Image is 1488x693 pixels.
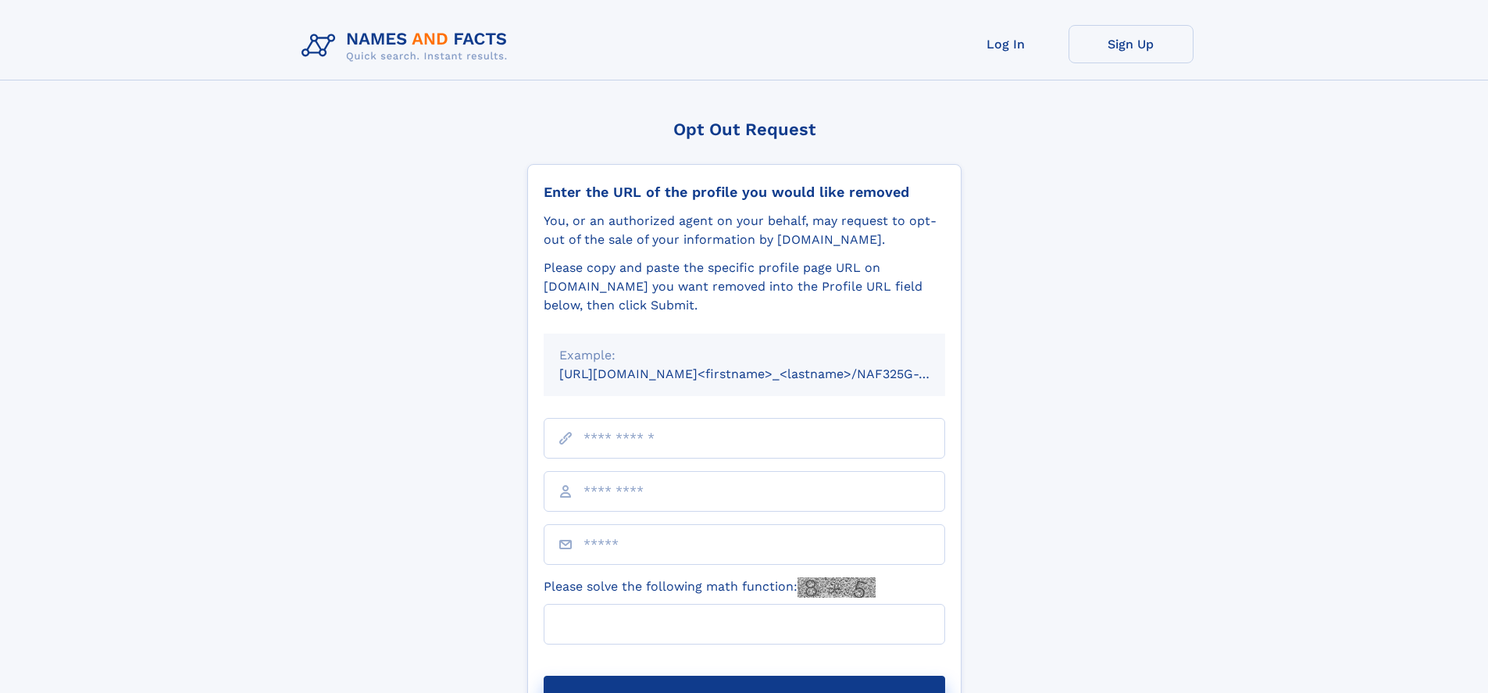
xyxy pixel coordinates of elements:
[527,120,962,139] div: Opt Out Request
[544,184,945,201] div: Enter the URL of the profile you would like removed
[544,577,876,598] label: Please solve the following math function:
[544,259,945,315] div: Please copy and paste the specific profile page URL on [DOMAIN_NAME] you want removed into the Pr...
[1069,25,1194,63] a: Sign Up
[944,25,1069,63] a: Log In
[559,366,975,381] small: [URL][DOMAIN_NAME]<firstname>_<lastname>/NAF325G-xxxxxxxx
[544,212,945,249] div: You, or an authorized agent on your behalf, may request to opt-out of the sale of your informatio...
[295,25,520,67] img: Logo Names and Facts
[559,346,930,365] div: Example:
